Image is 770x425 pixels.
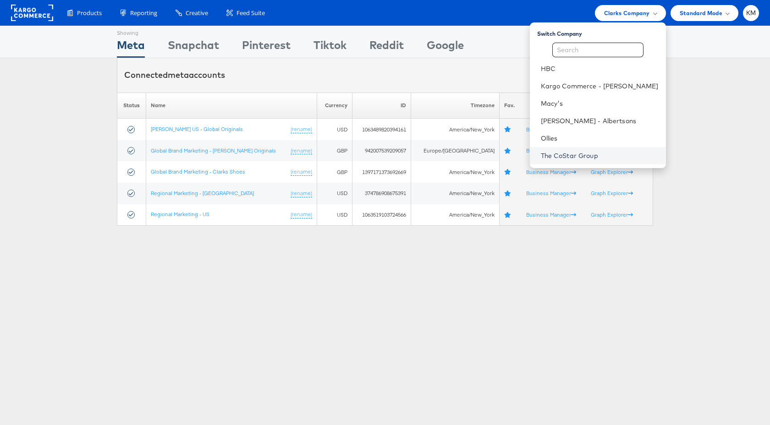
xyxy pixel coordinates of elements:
span: Feed Suite [236,9,265,17]
a: (rename) [291,211,312,218]
td: America/New_York [411,204,500,226]
a: [PERSON_NAME] US - Global Originals [151,125,243,132]
a: Business Manager [526,169,576,175]
td: USD [317,204,352,226]
td: 1063489820394161 [352,119,411,140]
a: The CoStar Group [541,151,659,160]
a: Regional Marketing - US [151,211,209,218]
td: Europe/[GEOGRAPHIC_DATA] [411,140,500,162]
a: Graph Explorer [591,211,633,218]
a: (rename) [291,168,312,176]
th: ID [352,93,411,119]
a: Kargo Commerce - [PERSON_NAME] [541,82,659,91]
a: Graph Explorer [591,169,633,175]
th: Name [146,93,317,119]
td: GBP [317,161,352,183]
a: Business Manager [526,190,576,196]
span: KM [746,10,756,16]
a: Macy's [541,99,659,108]
a: (rename) [291,190,312,197]
a: Global Brand Marketing - Clarks Shoes [151,168,245,175]
a: HBC [541,64,659,73]
td: GBP [317,140,352,162]
a: Business Manager [526,126,576,133]
th: Currency [317,93,352,119]
span: Products [77,9,102,17]
a: Business Manager [526,211,576,218]
div: Connected accounts [124,69,225,81]
div: Showing [117,26,145,37]
td: USD [317,119,352,140]
a: (rename) [291,147,312,155]
td: America/New_York [411,183,500,204]
a: Graph Explorer [591,190,633,196]
div: Reddit [369,37,404,58]
span: Clarks Company [604,8,650,18]
span: Reporting [130,9,157,17]
a: Business Manager [526,147,576,154]
td: 942007539209057 [352,140,411,162]
th: Status [117,93,146,119]
td: 374786908675391 [352,183,411,204]
a: Global Brand Marketing - [PERSON_NAME] Originals [151,147,276,154]
td: 1063519103724566 [352,204,411,226]
td: USD [317,183,352,204]
a: Ollies [541,134,659,143]
td: America/New_York [411,161,500,183]
td: 1397171373692669 [352,161,411,183]
span: meta [168,70,189,80]
div: Meta [117,37,145,58]
div: Switch Company [537,26,666,38]
div: Tiktok [313,37,346,58]
th: Timezone [411,93,500,119]
a: [PERSON_NAME] - Albertsons [541,116,659,125]
span: Creative [186,9,208,17]
a: (rename) [291,125,312,133]
div: Snapchat [168,37,219,58]
td: America/New_York [411,119,500,140]
div: Google [427,37,464,58]
span: Standard Mode [680,8,722,18]
input: Search [552,43,643,57]
a: Regional Marketing - [GEOGRAPHIC_DATA] [151,190,254,196]
div: Pinterest [242,37,291,58]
